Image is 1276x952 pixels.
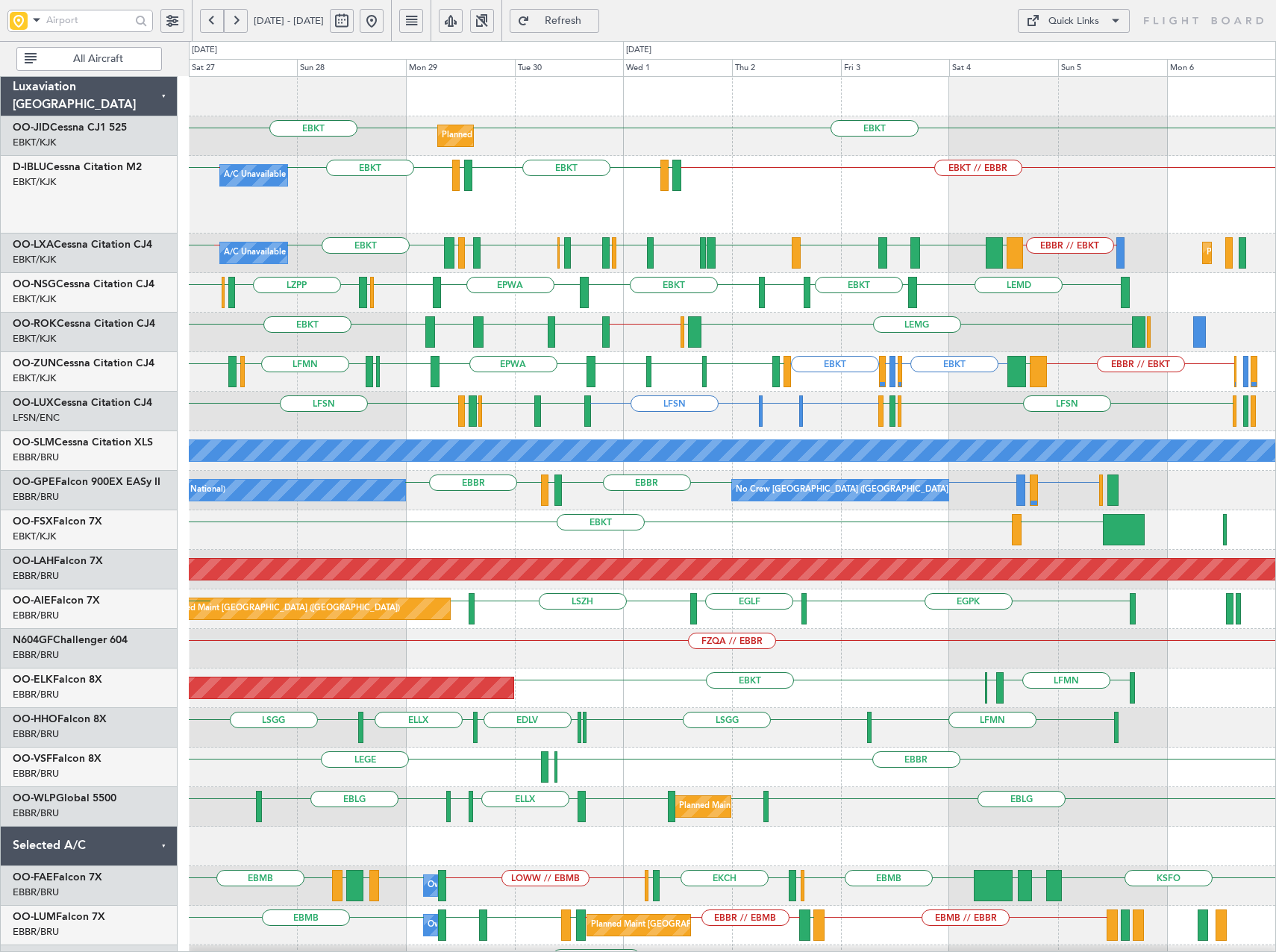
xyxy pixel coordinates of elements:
[13,411,60,425] a: LFSN/ENC
[13,477,55,487] span: OO-GPE
[13,136,56,149] a: EBKT/KJK
[13,925,59,939] a: EBBR/BRU
[1167,59,1276,77] div: Mon 6
[254,14,324,28] span: [DATE] - [DATE]
[13,674,102,685] a: OO-ELKFalcon 8X
[13,595,100,606] a: OO-AIEFalcon 7X
[13,556,103,566] a: OO-LAHFalcon 7X
[591,914,861,936] div: Planned Maint [GEOGRAPHIC_DATA] ([GEOGRAPHIC_DATA] National)
[13,754,101,764] a: OO-VSFFalcon 8X
[297,59,406,77] div: Sun 28
[13,793,116,804] a: OO-WLPGlobal 5500
[13,175,56,189] a: EBKT/KJK
[46,9,131,31] input: Airport
[165,598,400,620] div: Planned Maint [GEOGRAPHIC_DATA] ([GEOGRAPHIC_DATA])
[406,59,515,77] div: Mon 29
[13,477,160,487] a: OO-GPEFalcon 900EX EASy II
[13,122,127,133] a: OO-JIDCessna CJ1 525
[13,714,57,724] span: OO-HHO
[13,398,152,408] a: OO-LUXCessna Citation CJ4
[13,279,56,289] span: OO-NSG
[13,358,154,369] a: OO-ZUNCessna Citation CJ4
[626,44,651,57] div: [DATE]
[13,872,53,883] span: OO-FAE
[13,490,59,504] a: EBBR/BRU
[13,569,59,583] a: EBBR/BRU
[13,727,59,741] a: EBBR/BRU
[13,162,142,172] a: D-IBLUCessna Citation M2
[189,59,298,77] div: Sat 27
[428,914,529,936] div: Owner Melsbroek Air Base
[679,795,786,818] div: Planned Maint Milan (Linate)
[13,807,59,820] a: EBBR/BRU
[13,122,50,133] span: OO-JID
[13,530,56,543] a: EBKT/KJK
[16,47,162,71] button: All Aircraft
[13,516,102,527] a: OO-FSXFalcon 7X
[13,674,53,685] span: OO-ELK
[13,754,52,764] span: OO-VSF
[841,59,950,77] div: Fri 3
[13,872,102,883] a: OO-FAEFalcon 7X
[1018,9,1130,33] button: Quick Links
[13,793,56,804] span: OO-WLP
[13,292,56,306] a: EBKT/KJK
[13,279,154,289] a: OO-NSGCessna Citation CJ4
[732,59,841,77] div: Thu 2
[13,319,57,329] span: OO-ROK
[13,332,56,345] a: EBKT/KJK
[13,609,59,622] a: EBBR/BRU
[13,688,59,701] a: EBBR/BRU
[1048,14,1099,29] div: Quick Links
[13,239,54,250] span: OO-LXA
[13,635,53,645] span: N604GF
[40,54,157,64] span: All Aircraft
[13,437,54,448] span: OO-SLM
[533,16,594,26] span: Refresh
[442,125,616,147] div: Planned Maint Kortrijk-[GEOGRAPHIC_DATA]
[13,912,105,922] a: OO-LUMFalcon 7X
[13,358,56,369] span: OO-ZUN
[13,556,54,566] span: OO-LAH
[515,59,624,77] div: Tue 30
[428,874,529,897] div: Owner Melsbroek Air Base
[949,59,1058,77] div: Sat 4
[192,44,217,57] div: [DATE]
[13,635,128,645] a: N604GFChallenger 604
[1058,59,1167,77] div: Sun 5
[13,912,56,922] span: OO-LUM
[13,437,153,448] a: OO-SLMCessna Citation XLS
[13,451,59,464] a: EBBR/BRU
[13,648,59,662] a: EBBR/BRU
[13,886,59,899] a: EBBR/BRU
[13,398,54,408] span: OO-LUX
[13,239,152,250] a: OO-LXACessna Citation CJ4
[13,714,107,724] a: OO-HHOFalcon 8X
[736,479,986,501] div: No Crew [GEOGRAPHIC_DATA] ([GEOGRAPHIC_DATA] National)
[13,253,56,266] a: EBKT/KJK
[224,242,286,264] div: A/C Unavailable
[13,767,59,780] a: EBBR/BRU
[510,9,599,33] button: Refresh
[13,162,46,172] span: D-IBLU
[13,516,53,527] span: OO-FSX
[224,164,462,187] div: A/C Unavailable [GEOGRAPHIC_DATA]-[GEOGRAPHIC_DATA]
[13,372,56,385] a: EBKT/KJK
[623,59,732,77] div: Wed 1
[13,595,51,606] span: OO-AIE
[13,319,155,329] a: OO-ROKCessna Citation CJ4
